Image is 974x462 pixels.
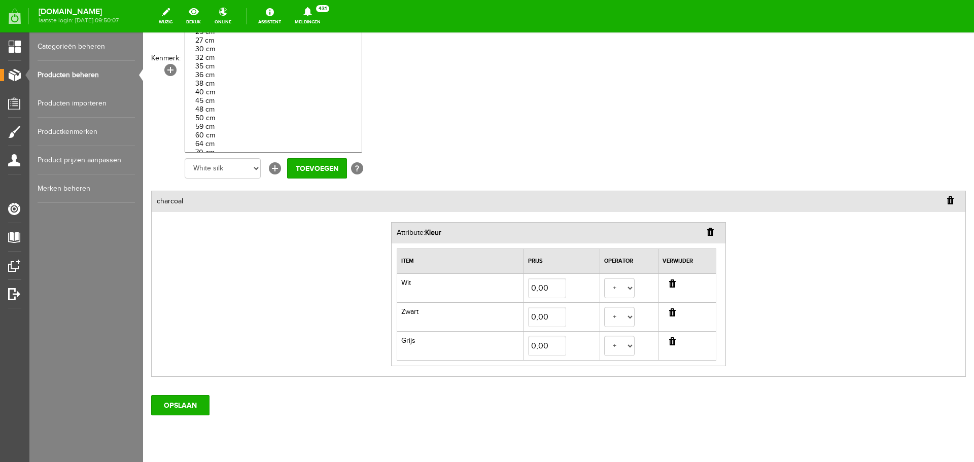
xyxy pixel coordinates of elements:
[254,299,381,328] td: Grijs
[515,217,573,241] th: Verwijder
[38,146,135,174] a: Product prijzen aanpassen
[42,39,219,47] option: 36 cm
[252,5,287,27] a: Assistent
[208,5,237,27] a: online
[208,130,220,142] span: [?]
[38,61,135,89] a: Producten beheren
[254,217,381,241] th: Item
[42,82,219,90] option: 50 cm
[42,99,219,108] option: 60 cm
[42,73,219,82] option: 48 cm
[8,363,66,383] input: OPSLAAN
[254,270,381,299] td: Zwart
[289,5,327,27] a: Meldingen431
[42,108,219,116] option: 64 cm
[144,126,204,146] input: Toevoegen
[126,130,138,142] a: [+]
[42,116,219,125] option: 70 cm
[180,5,207,27] a: bekijk
[42,21,219,30] option: 32 cm
[14,164,40,174] span: charcoal
[42,56,219,64] option: 40 cm
[457,217,515,241] th: Operator
[42,13,219,21] option: 30 cm
[153,5,179,27] a: wijzig
[282,196,298,204] strong: Kleur
[381,217,457,241] th: Prijs
[39,9,119,15] strong: [DOMAIN_NAME]
[38,32,135,61] a: Categorieën beheren
[42,47,219,56] option: 38 cm
[21,31,33,44] a: [+]
[42,90,219,99] option: 59 cm
[39,18,119,23] span: laatste login: [DATE] 09:50:07
[38,118,135,146] a: Productkenmerken
[38,174,135,203] a: Merken beheren
[254,195,298,206] span: Attribute:
[316,5,329,12] span: 431
[42,30,219,39] option: 35 cm
[254,241,381,270] td: Wit
[42,64,219,73] option: 45 cm
[42,4,219,13] option: 27 cm
[38,89,135,118] a: Producten importeren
